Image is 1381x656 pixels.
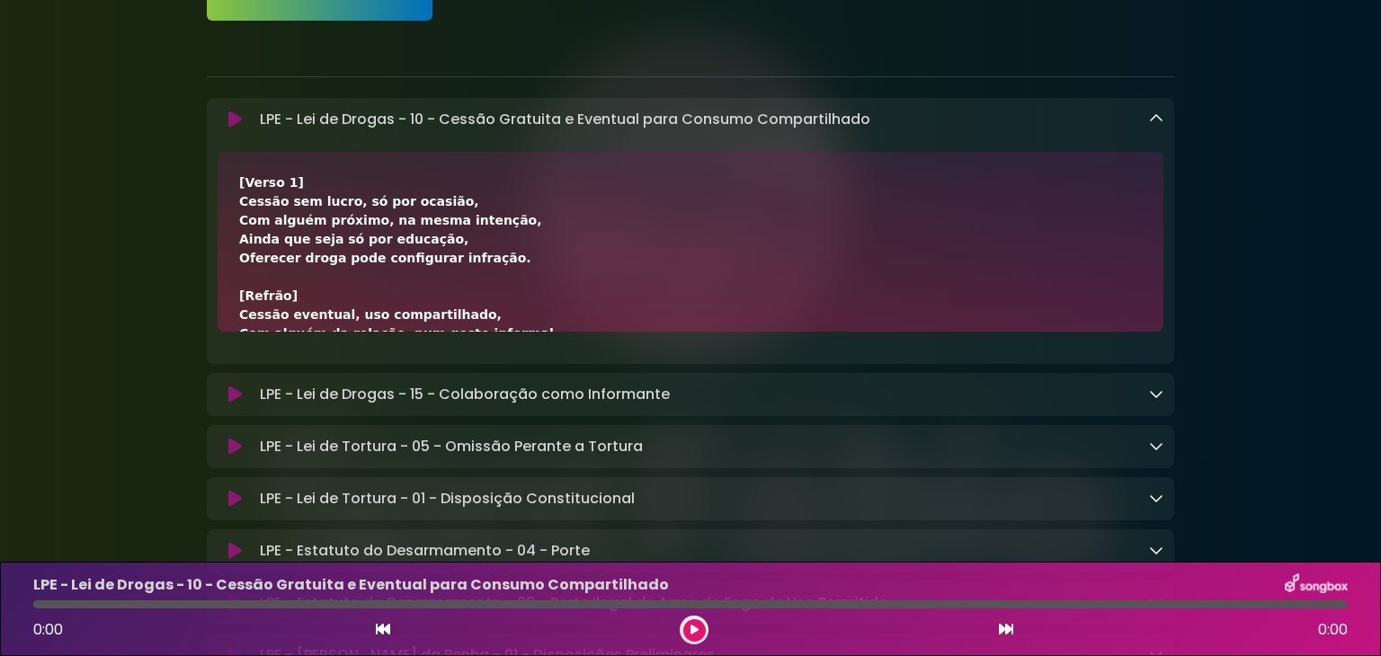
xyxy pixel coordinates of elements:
span: 0:00 [33,619,63,640]
p: LPE - Lei de Drogas - 10 - Cessão Gratuita e Eventual para Consumo Compartilhado [260,109,870,130]
p: LPE - Lei de Tortura - 05 - Omissão Perante a Tortura [260,436,643,457]
div: [Verso 1] Cessão sem lucro, só por ocasião, Com alguém próximo, na mesma intenção, Ainda que seja... [239,173,1142,626]
img: songbox-logo-white.png [1285,573,1348,597]
p: LPE - Estatuto do Desarmamento - 04 - Porte [260,540,590,562]
span: 0:00 [1318,619,1348,641]
p: LPE - Lei de Drogas - 10 - Cessão Gratuita e Eventual para Consumo Compartilhado [33,574,669,596]
p: LPE - Lei de Tortura - 01 - Disposição Constitucional [260,488,635,510]
p: LPE - Lei de Drogas - 15 - Colaboração como Informante [260,384,670,405]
